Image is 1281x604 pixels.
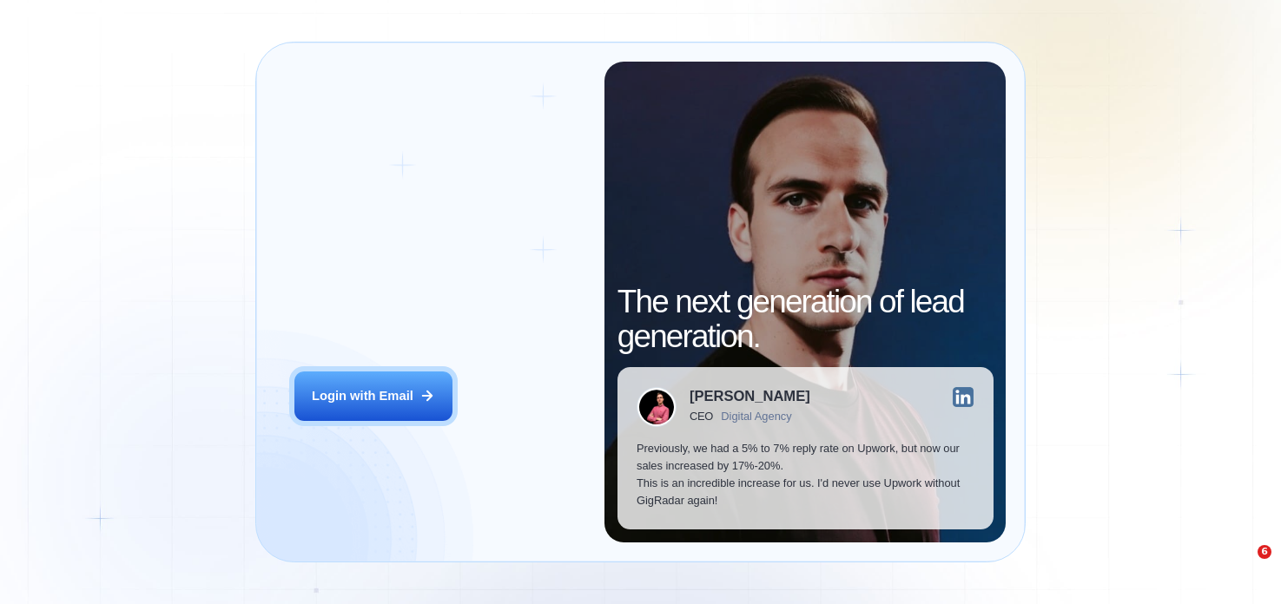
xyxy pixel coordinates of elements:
span: 6 [1258,545,1271,559]
button: Login with Email [294,371,453,421]
div: Login with Email [312,387,413,404]
iframe: Intercom live chat [1222,545,1264,587]
h2: The next generation of lead generation. [617,285,994,355]
div: Digital Agency [721,410,791,423]
p: Previously, we had a 5% to 7% reply rate on Upwork, but now our sales increased by 17%-20%. This ... [637,440,974,510]
div: [PERSON_NAME] [690,390,810,404]
div: CEO [690,410,713,423]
